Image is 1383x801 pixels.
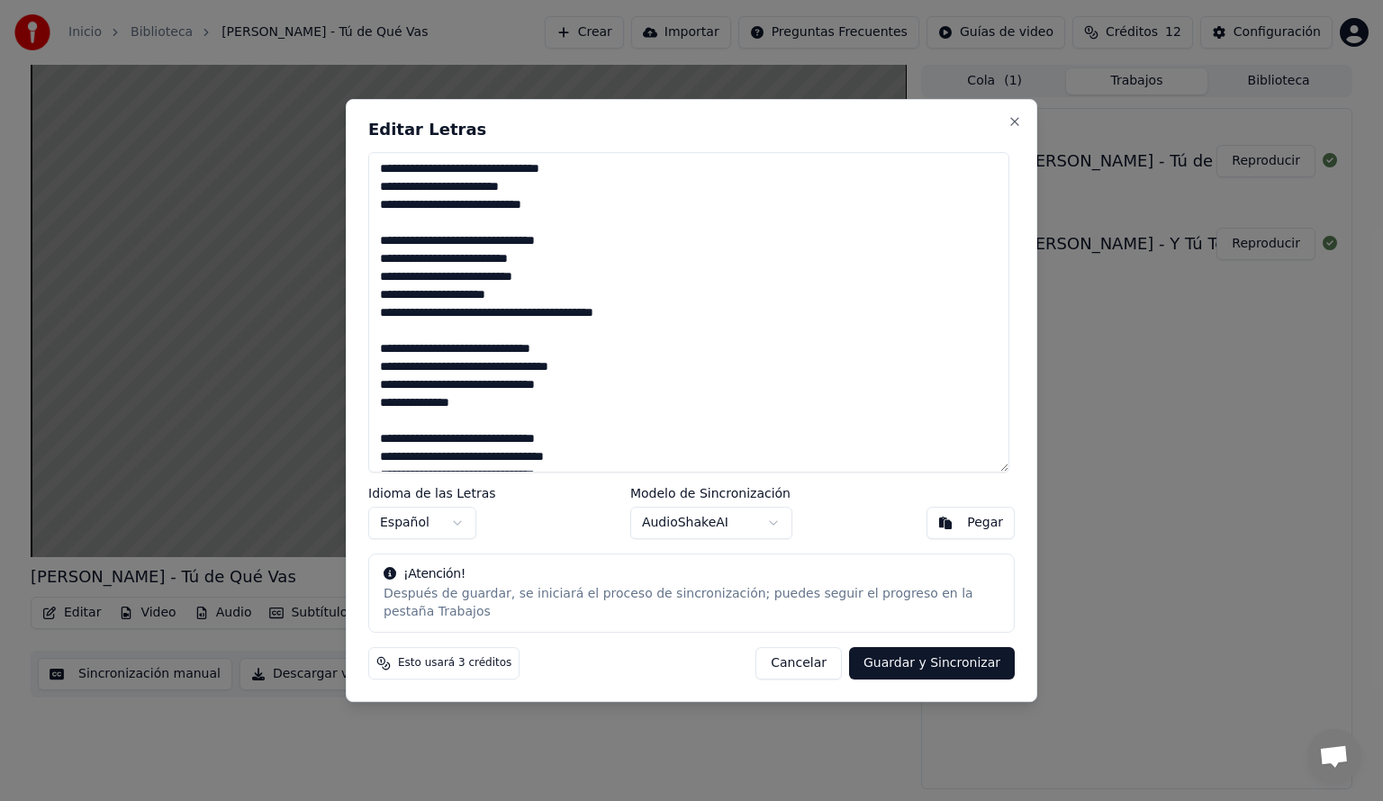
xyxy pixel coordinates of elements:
[755,647,842,679] button: Cancelar
[927,507,1015,539] button: Pegar
[368,121,1015,138] h2: Editar Letras
[967,514,1003,532] div: Pegar
[398,656,511,670] span: Esto usará 3 créditos
[368,487,496,499] label: Idioma de las Letras
[384,565,999,583] div: ¡Atención!
[384,585,999,621] div: Después de guardar, se iniciará el proceso de sincronización; puedes seguir el progreso en la pes...
[630,487,792,499] label: Modelo de Sincronización
[849,647,1015,679] button: Guardar y Sincronizar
